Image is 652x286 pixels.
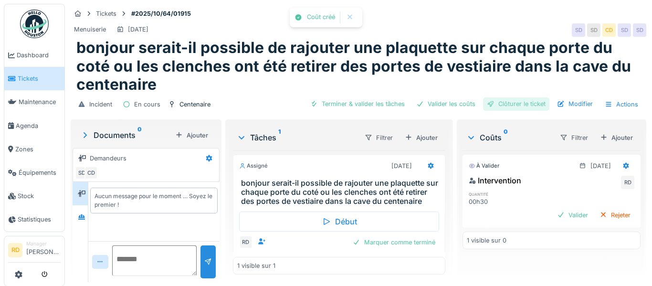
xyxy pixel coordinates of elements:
div: À valider [469,162,499,170]
div: Filtrer [360,131,397,145]
div: SD [618,23,631,37]
strong: #2025/10/64/01915 [127,9,195,18]
div: Valider [553,209,592,222]
a: Équipements [4,161,64,184]
a: Statistiques [4,208,64,231]
div: RD [239,235,252,249]
sup: 1 [278,132,281,143]
div: CD [602,23,616,37]
div: Ajouter [401,131,442,144]
div: 00h30 [469,197,522,206]
span: Équipements [19,168,61,177]
a: Zones [4,138,64,161]
a: Tickets [4,67,64,90]
div: En cours [134,100,160,109]
span: Zones [15,145,61,154]
a: Maintenance [4,90,64,114]
div: Ajouter [596,131,637,144]
div: Manager [26,240,61,247]
div: [DATE] [391,161,412,170]
span: Maintenance [19,97,61,106]
div: SD [633,23,646,37]
div: [DATE] [590,161,611,170]
div: Incident [89,100,112,109]
div: RD [621,176,634,189]
div: SD [572,23,585,37]
div: Assigné [239,162,268,170]
div: Marquer comme terminé [349,236,439,249]
img: Badge_color-CXgf-gQk.svg [20,10,49,38]
h1: bonjour serait-il possible de rajouter une plaquette sur chaque porte du coté ou les clenches ont... [76,39,641,94]
div: Modifier [553,97,597,110]
span: Tickets [18,74,61,83]
div: Terminer & valider les tâches [306,97,409,110]
div: Tickets [96,9,116,18]
h3: bonjour serait-il possible de rajouter une plaquette sur chaque porte du coté ou les clenches ont... [241,179,442,206]
div: Valider les coûts [412,97,479,110]
div: Ajouter [171,129,212,142]
div: Rejeter [596,209,634,222]
a: Dashboard [4,43,64,67]
div: SD [75,166,88,180]
li: [PERSON_NAME] [26,240,61,261]
span: Agenda [16,121,61,130]
div: SD [587,23,600,37]
span: Statistiques [18,215,61,224]
li: RD [8,243,22,257]
div: Aucun message pour le moment … Soyez le premier ! [95,192,213,209]
div: Tâches [237,132,357,143]
div: Menuiserie [74,25,106,34]
span: Dashboard [17,51,61,60]
div: [DATE] [128,25,148,34]
a: Stock [4,184,64,208]
div: 1 visible sur 1 [237,261,275,270]
a: RD Manager[PERSON_NAME] [8,240,61,263]
sup: 0 [137,129,142,141]
div: Centenaire [179,100,210,109]
div: Documents [80,129,171,141]
sup: 0 [504,132,508,143]
div: Filtrer [556,131,592,145]
div: Intervention [469,175,521,186]
h6: quantité [469,191,522,197]
div: CD [84,166,98,180]
div: Actions [600,97,642,111]
div: Coût créé [307,13,335,21]
div: Début [239,212,440,232]
div: Clôturer le ticket [483,97,549,110]
a: Agenda [4,114,64,138]
div: Coûts [466,132,552,143]
div: Demandeurs [90,154,126,163]
div: 1 visible sur 0 [467,236,506,245]
span: Stock [18,191,61,201]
